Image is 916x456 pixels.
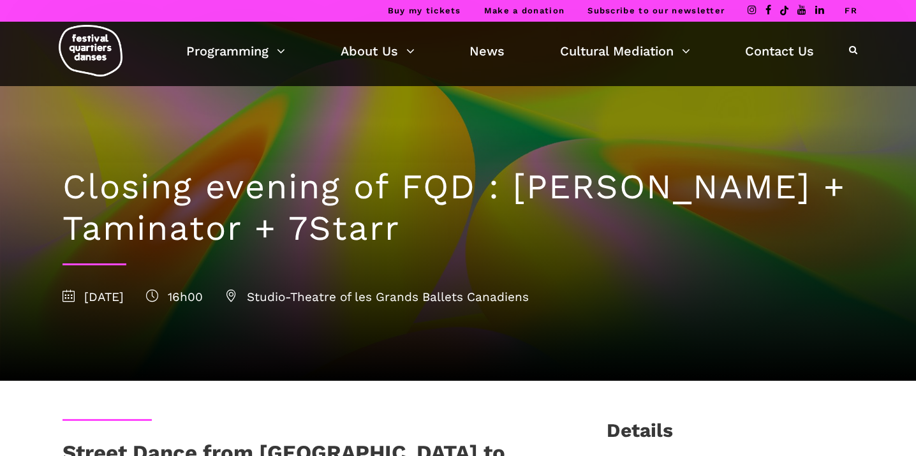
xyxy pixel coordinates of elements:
[560,40,690,62] a: Cultural Mediation
[607,419,673,451] h3: Details
[63,166,853,249] h1: Closing evening of FQD : [PERSON_NAME] + Taminator + 7Starr
[469,40,505,62] a: News
[146,290,203,304] span: 16h00
[63,290,124,304] span: [DATE]
[388,6,461,15] a: Buy my tickets
[341,40,415,62] a: About Us
[186,40,285,62] a: Programming
[745,40,814,62] a: Contact Us
[845,6,857,15] a: FR
[587,6,725,15] a: Subscribe to our newsletter
[59,25,122,77] img: logo-fqd-med
[225,290,529,304] span: Studio-Theatre of les Grands Ballets Canadiens
[484,6,565,15] a: Make a donation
